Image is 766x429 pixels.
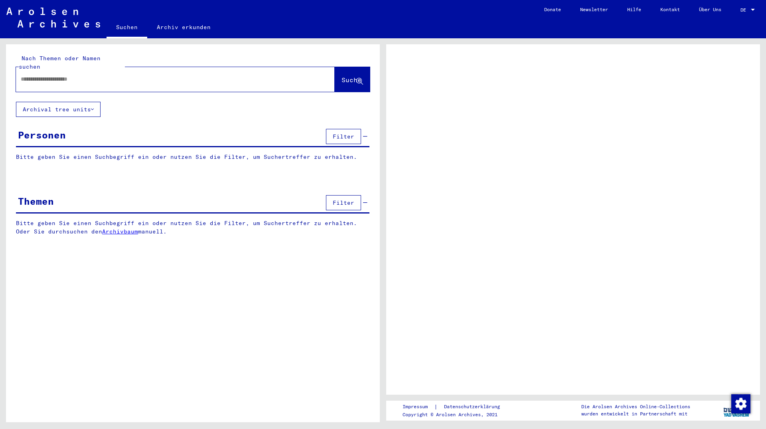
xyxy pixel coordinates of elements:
a: Datenschutzerklärung [438,403,509,411]
span: Suche [342,76,361,84]
a: Archiv erkunden [147,18,220,37]
button: Suche [335,67,370,92]
div: Zustimmung ändern [731,394,750,413]
span: Filter [333,199,354,206]
span: DE [740,7,749,13]
button: Filter [326,195,361,210]
p: Bitte geben Sie einen Suchbegriff ein oder nutzen Sie die Filter, um Suchertreffer zu erhalten. O... [16,219,370,236]
p: wurden entwickelt in Partnerschaft mit [581,410,690,417]
span: Filter [333,133,354,140]
a: Archivbaum [102,228,138,235]
div: | [403,403,509,411]
a: Suchen [107,18,147,38]
p: Copyright © Arolsen Archives, 2021 [403,411,509,418]
p: Bitte geben Sie einen Suchbegriff ein oder nutzen Sie die Filter, um Suchertreffer zu erhalten. [16,153,369,161]
button: Archival tree units [16,102,101,117]
img: Zustimmung ändern [731,394,750,413]
a: Impressum [403,403,434,411]
img: yv_logo.png [722,400,752,420]
img: Arolsen_neg.svg [6,8,100,28]
div: Personen [18,128,66,142]
p: Die Arolsen Archives Online-Collections [581,403,690,410]
div: Themen [18,194,54,208]
mat-label: Nach Themen oder Namen suchen [19,55,101,70]
button: Filter [326,129,361,144]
